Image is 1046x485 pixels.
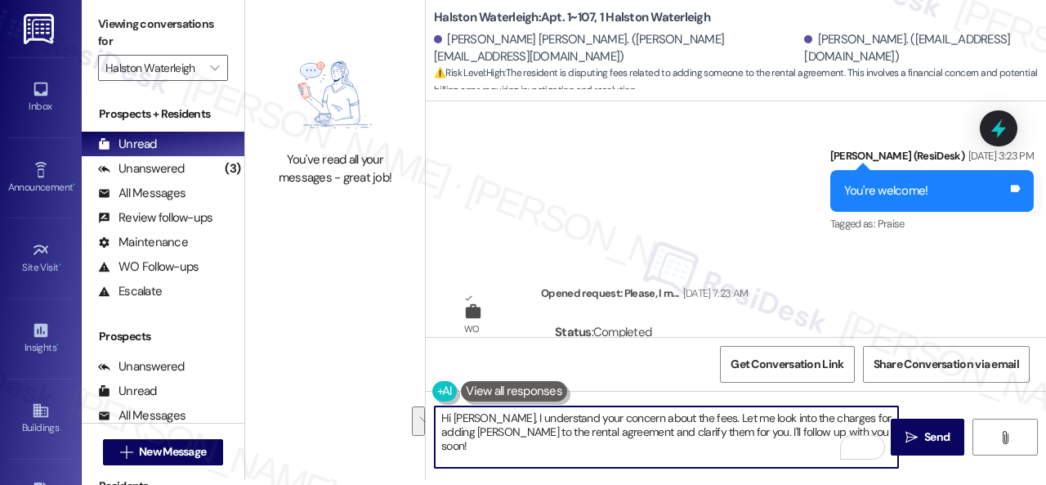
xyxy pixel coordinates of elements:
div: Prospects [82,328,244,345]
div: Unanswered [98,358,185,375]
div: [PERSON_NAME]. ([EMAIL_ADDRESS][DOMAIN_NAME]) [804,31,1034,66]
a: Buildings [8,397,74,441]
i:  [999,431,1011,444]
div: WO [464,321,480,338]
label: Viewing conversations for [98,11,228,55]
span: Send [924,429,950,446]
span: Share Conversation via email [874,356,1019,373]
div: : Completed [555,320,661,345]
div: Opened request: Please, I m... [541,285,748,308]
div: [PERSON_NAME] [PERSON_NAME]. ([PERSON_NAME][EMAIL_ADDRESS][DOMAIN_NAME]) [434,31,800,66]
i:  [210,61,219,74]
div: You've read all your messages - great job! [263,151,407,186]
img: empty-state [270,47,400,144]
span: • [59,259,61,271]
span: Praise [878,217,905,231]
div: [DATE] 7:23 AM [679,285,749,302]
button: Share Conversation via email [863,346,1030,383]
div: Tagged as: [830,212,1034,236]
a: Inbox [8,75,74,119]
div: [PERSON_NAME] (ResiDesk) [830,147,1034,170]
div: Unread [98,136,157,153]
div: Review follow-ups [98,209,212,227]
span: Get Conversation Link [731,356,843,373]
textarea: To enrich screen reader interactions, please activate Accessibility in Grammarly extension settings [435,406,898,468]
div: [DATE] 3:23 PM [964,147,1034,164]
span: • [73,179,75,191]
span: New Message [139,443,206,460]
div: Escalate [98,283,162,300]
div: Unanswered [98,160,185,177]
button: Get Conversation Link [720,346,854,383]
div: Unread [98,383,157,400]
i:  [120,446,132,459]
span: : The resident is disputing fees related to adding someone to the rental agreement. This involves... [434,65,1046,100]
div: Maintenance [98,234,188,251]
div: All Messages [98,407,186,424]
button: New Message [103,439,224,465]
b: Status [555,324,592,340]
div: All Messages [98,185,186,202]
img: ResiDesk Logo [24,14,57,44]
a: Insights • [8,317,74,361]
input: All communities [105,55,202,81]
b: Halston Waterleigh: Apt. 1~107, 1 Halston Waterleigh [434,9,710,26]
div: Prospects + Residents [82,106,244,123]
a: Site Visit • [8,236,74,281]
span: • [56,339,59,351]
button: Send [891,419,964,456]
strong: ⚠️ Risk Level: High [434,66,504,79]
div: You're welcome! [844,182,928,200]
div: (3) [221,156,244,182]
div: WO Follow-ups [98,258,199,276]
i:  [905,431,918,444]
